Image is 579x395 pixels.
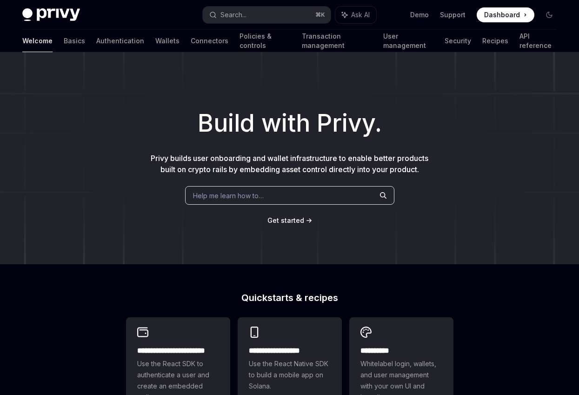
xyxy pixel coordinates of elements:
[410,10,429,20] a: Demo
[240,30,291,52] a: Policies & controls
[15,105,564,141] h1: Build with Privy.
[22,8,80,21] img: dark logo
[335,7,376,23] button: Ask AI
[351,10,370,20] span: Ask AI
[267,216,304,225] a: Get started
[445,30,471,52] a: Security
[191,30,228,52] a: Connectors
[484,10,520,20] span: Dashboard
[302,30,373,52] a: Transaction management
[151,154,428,174] span: Privy builds user onboarding and wallet infrastructure to enable better products built on crypto ...
[193,191,264,201] span: Help me learn how to…
[482,30,508,52] a: Recipes
[383,30,433,52] a: User management
[96,30,144,52] a: Authentication
[126,293,453,302] h2: Quickstarts & recipes
[519,30,557,52] a: API reference
[203,7,330,23] button: Search...⌘K
[315,11,325,19] span: ⌘ K
[249,358,331,392] span: Use the React Native SDK to build a mobile app on Solana.
[542,7,557,22] button: Toggle dark mode
[155,30,180,52] a: Wallets
[477,7,534,22] a: Dashboard
[220,9,246,20] div: Search...
[22,30,53,52] a: Welcome
[267,216,304,224] span: Get started
[440,10,466,20] a: Support
[64,30,85,52] a: Basics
